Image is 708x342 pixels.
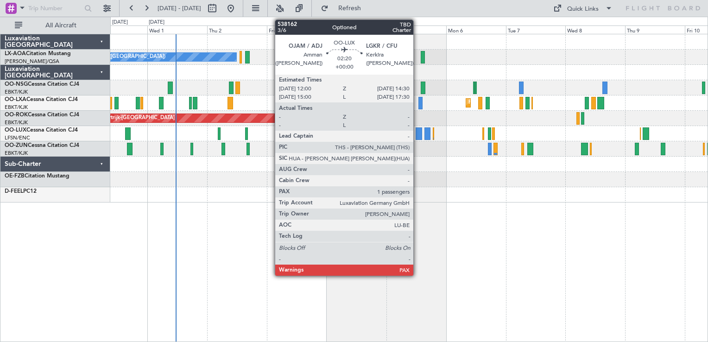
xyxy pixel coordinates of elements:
span: OO-LXA [5,97,26,102]
span: Refresh [330,5,369,12]
span: All Aircraft [24,22,98,29]
div: [DATE] [112,19,128,26]
div: Mon 6 [446,25,506,34]
input: Trip Number [28,1,82,15]
span: OO-NSG [5,82,28,87]
span: D-FEEL [5,189,23,194]
a: OO-ROKCessna Citation CJ4 [5,112,79,118]
div: Tue 30 [88,25,147,34]
span: LX-AOA [5,51,26,57]
span: OE-FZB [5,173,25,179]
button: All Aircraft [10,18,101,33]
a: EBKT/KJK [5,89,28,95]
span: OO-ZUN [5,143,28,148]
a: OO-LXACessna Citation CJ4 [5,97,78,102]
span: OO-LUX [5,127,26,133]
span: OO-ROK [5,112,28,118]
div: Planned Maint Kortrijk-[GEOGRAPHIC_DATA] [468,96,576,110]
a: [PERSON_NAME]/QSA [5,58,59,65]
a: D-FEELPC12 [5,189,37,194]
a: LFSN/ENC [5,134,30,141]
div: Sat 4 [327,25,386,34]
a: EBKT/KJK [5,119,28,126]
a: OO-NSGCessna Citation CJ4 [5,82,79,87]
a: OO-ZUNCessna Citation CJ4 [5,143,79,148]
button: Refresh [316,1,372,16]
div: Wed 1 [147,25,207,34]
div: Fri 3 [267,25,327,34]
a: EBKT/KJK [5,104,28,111]
a: EBKT/KJK [5,150,28,157]
div: [DATE] [149,19,164,26]
div: Quick Links [567,5,599,14]
div: No Crew Antwerp ([GEOGRAPHIC_DATA]) [65,50,165,64]
a: LX-AOACitation Mustang [5,51,71,57]
div: Sun 5 [386,25,446,34]
button: Quick Links [549,1,617,16]
div: Thu 9 [625,25,685,34]
span: [DATE] - [DATE] [158,4,201,13]
a: OO-LUXCessna Citation CJ4 [5,127,78,133]
div: Wed 8 [565,25,625,34]
div: AOG Maint Kortrijk-[GEOGRAPHIC_DATA] [74,111,175,125]
div: Tue 7 [506,25,566,34]
a: OE-FZBCitation Mustang [5,173,70,179]
div: Thu 2 [207,25,267,34]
